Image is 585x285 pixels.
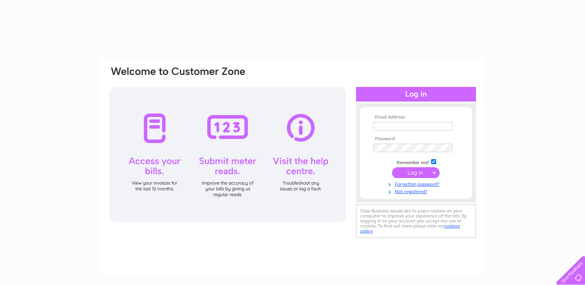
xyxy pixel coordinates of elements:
div: Clear Business would like to place cookies on your computer to improve your experience of the sit... [356,204,476,238]
th: Email Address: [371,115,461,120]
th: Password: [371,136,461,142]
td: Remember me? [371,158,461,166]
a: cookies policy [360,223,460,234]
a: Not registered? [373,187,461,195]
a: Forgotten password? [373,180,461,187]
input: Submit [392,167,440,178]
